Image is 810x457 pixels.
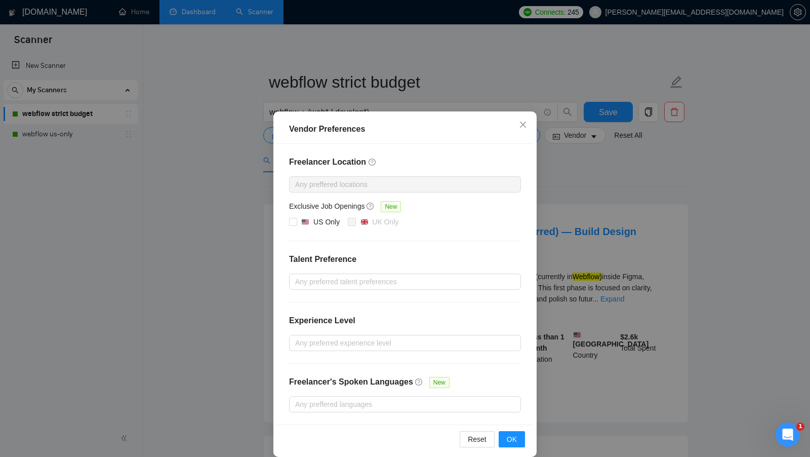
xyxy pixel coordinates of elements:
span: question-circle [367,202,375,210]
span: Reset [468,434,487,445]
h4: Freelancer's Spoken Languages [289,376,413,388]
div: US Only [313,216,340,227]
button: Reset [460,431,495,447]
button: Close [509,111,537,139]
span: OK [507,434,517,445]
h5: Exclusive Job Openings [289,201,364,212]
span: question-circle [415,378,423,386]
span: 1 [796,423,804,431]
img: 🇬🇧 [361,218,368,225]
div: Vendor Preferences [289,123,521,135]
img: 🇺🇸 [302,218,309,225]
h4: Freelancer Location [289,156,521,168]
h4: Experience Level [289,315,355,327]
span: New [429,377,450,388]
iframe: Intercom live chat [776,423,800,447]
span: question-circle [369,158,377,166]
span: close [519,121,527,129]
button: OK [499,431,525,447]
span: New [381,201,401,212]
h4: Talent Preference [289,253,521,265]
div: UK Only [372,216,398,227]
